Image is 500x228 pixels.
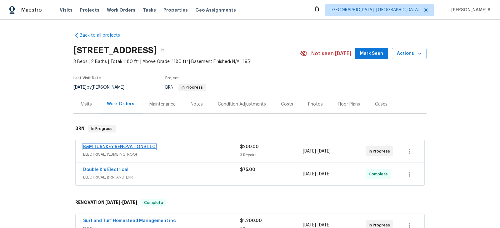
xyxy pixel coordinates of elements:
[317,172,331,176] span: [DATE]
[83,168,128,172] a: Double K's Electrical
[81,101,92,107] div: Visits
[73,59,300,65] span: 3 Beds | 2 Baths | Total: 1180 ft² | Above Grade: 1180 ft² | Basement Finished: N/A | 1951
[317,223,331,227] span: [DATE]
[179,85,205,89] span: In Progress
[75,125,84,132] h6: BRN
[338,101,360,107] div: Floor Plans
[165,85,206,90] span: BRN
[240,219,262,223] span: $1,200.00
[73,85,87,90] span: [DATE]
[369,171,390,177] span: Complete
[73,76,101,80] span: Last Visit Date
[311,50,351,57] span: Not seen [DATE]
[122,200,137,205] span: [DATE]
[75,199,137,206] h6: RENOVATION
[73,47,157,54] h2: [STREET_ADDRESS]
[397,50,422,58] span: Actions
[375,101,387,107] div: Cases
[105,200,137,205] span: -
[73,193,427,213] div: RENOVATION [DATE]-[DATE]Complete
[369,148,392,154] span: In Progress
[355,48,388,60] button: Mark Seen
[73,119,427,139] div: BRN In Progress
[317,149,331,153] span: [DATE]
[195,7,236,13] span: Geo Assignments
[449,7,491,13] span: [PERSON_NAME] A
[83,219,176,223] a: Surf and Turf Homestead Management inc
[83,145,156,149] a: B&M TURNKEY RENOVATIONS LLC
[80,7,99,13] span: Projects
[142,199,166,206] span: Complete
[60,7,72,13] span: Visits
[107,7,135,13] span: Work Orders
[143,8,156,12] span: Tasks
[303,172,316,176] span: [DATE]
[392,48,427,60] button: Actions
[107,101,134,107] div: Work Orders
[163,7,188,13] span: Properties
[157,45,168,56] button: Copy Address
[105,200,120,205] span: [DATE]
[331,7,419,13] span: [GEOGRAPHIC_DATA], [GEOGRAPHIC_DATA]
[240,168,255,172] span: $75.00
[303,223,316,227] span: [DATE]
[21,7,42,13] span: Maestro
[83,151,240,158] span: ELECTRICAL, PLUMBING, ROOF
[191,101,203,107] div: Notes
[149,101,176,107] div: Maintenance
[73,84,132,91] div: by [PERSON_NAME]
[83,174,240,180] span: ELECTRICAL, BRN_AND_LRR
[303,148,331,154] span: -
[281,101,293,107] div: Costs
[240,145,259,149] span: $200.00
[73,32,133,39] a: Back to all projects
[303,171,331,177] span: -
[165,76,179,80] span: Project
[360,50,383,58] span: Mark Seen
[89,126,115,132] span: In Progress
[218,101,266,107] div: Condition Adjustments
[240,152,303,158] div: 3 Repairs
[308,101,323,107] div: Photos
[303,149,316,153] span: [DATE]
